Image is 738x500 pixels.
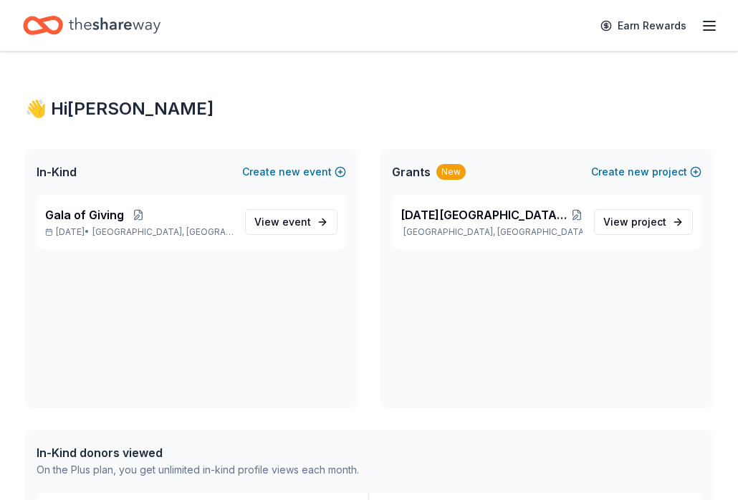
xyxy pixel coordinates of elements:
[242,163,346,181] button: Createnewevent
[392,163,431,181] span: Grants
[594,209,693,235] a: View project
[436,164,466,180] div: New
[401,206,571,223] span: [DATE][GEOGRAPHIC_DATA][DEMOGRAPHIC_DATA]- [GEOGRAPHIC_DATA]
[37,444,359,461] div: In-Kind donors viewed
[37,461,359,479] div: On the Plus plan, you get unlimited in-kind profile views each month.
[592,13,695,39] a: Earn Rewards
[92,226,234,238] span: [GEOGRAPHIC_DATA], [GEOGRAPHIC_DATA]
[245,209,337,235] a: View event
[279,163,300,181] span: new
[37,163,77,181] span: In-Kind
[628,163,649,181] span: new
[282,216,311,228] span: event
[45,206,124,223] span: Gala of Giving
[603,213,666,231] span: View
[254,213,311,231] span: View
[631,216,666,228] span: project
[401,226,583,238] p: [GEOGRAPHIC_DATA], [GEOGRAPHIC_DATA]
[45,226,234,238] p: [DATE] •
[591,163,701,181] button: Createnewproject
[23,9,160,42] a: Home
[25,97,713,120] div: 👋 Hi [PERSON_NAME]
